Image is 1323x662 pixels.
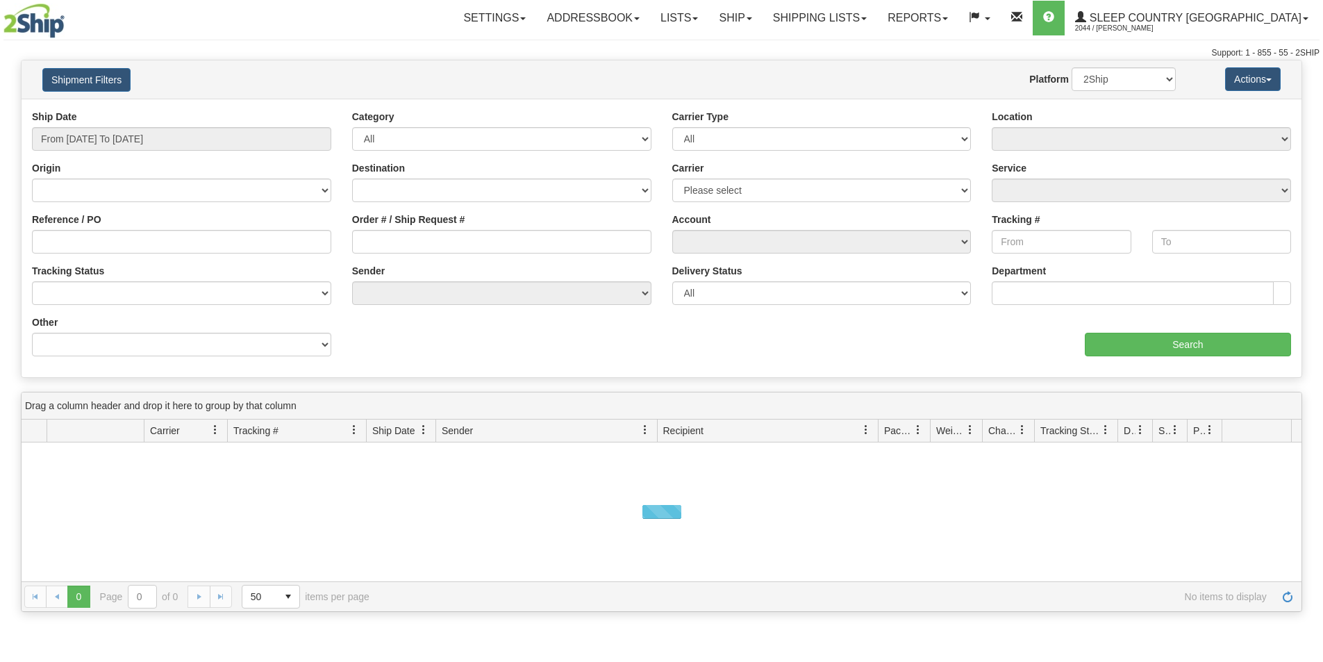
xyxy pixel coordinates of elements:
[1193,424,1205,438] span: Pickup Status
[242,585,369,609] span: items per page
[67,586,90,608] span: Page 0
[1010,418,1034,442] a: Charge filter column settings
[242,585,300,609] span: Page sizes drop down
[988,424,1017,438] span: Charge
[936,424,965,438] span: Weight
[1291,260,1322,402] iframe: chat widget
[233,424,278,438] span: Tracking #
[672,264,742,278] label: Delivery Status
[1094,418,1117,442] a: Tracking Status filter column settings
[992,264,1046,278] label: Department
[203,418,227,442] a: Carrier filter column settings
[1029,72,1069,86] label: Platform
[1040,424,1101,438] span: Tracking Status
[672,161,704,175] label: Carrier
[958,418,982,442] a: Weight filter column settings
[884,424,913,438] span: Packages
[453,1,536,35] a: Settings
[1065,1,1319,35] a: Sleep Country [GEOGRAPHIC_DATA] 2044 / [PERSON_NAME]
[672,110,729,124] label: Carrier Type
[1086,12,1301,24] span: Sleep Country [GEOGRAPHIC_DATA]
[352,213,465,226] label: Order # / Ship Request #
[352,264,385,278] label: Sender
[708,1,762,35] a: Ship
[3,47,1320,59] div: Support: 1 - 855 - 55 - 2SHIP
[1129,418,1152,442] a: Delivery Status filter column settings
[372,424,415,438] span: Ship Date
[672,213,711,226] label: Account
[992,161,1026,175] label: Service
[3,3,65,38] img: logo2044.jpg
[1163,418,1187,442] a: Shipment Issues filter column settings
[32,213,101,226] label: Reference / PO
[1225,67,1281,91] button: Actions
[251,590,269,604] span: 50
[1085,333,1291,356] input: Search
[992,110,1032,124] label: Location
[442,424,473,438] span: Sender
[1158,424,1170,438] span: Shipment Issues
[1276,586,1299,608] a: Refresh
[42,68,131,92] button: Shipment Filters
[536,1,650,35] a: Addressbook
[32,315,58,329] label: Other
[633,418,657,442] a: Sender filter column settings
[663,424,704,438] span: Recipient
[22,392,1301,420] div: grid grouping header
[277,586,299,608] span: select
[1152,230,1291,254] input: To
[992,213,1040,226] label: Tracking #
[32,110,77,124] label: Ship Date
[877,1,958,35] a: Reports
[1198,418,1222,442] a: Pickup Status filter column settings
[992,230,1131,254] input: From
[854,418,878,442] a: Recipient filter column settings
[32,264,104,278] label: Tracking Status
[650,1,708,35] a: Lists
[1075,22,1179,35] span: 2044 / [PERSON_NAME]
[342,418,366,442] a: Tracking # filter column settings
[389,591,1267,602] span: No items to display
[763,1,877,35] a: Shipping lists
[100,585,178,609] span: Page of 0
[906,418,930,442] a: Packages filter column settings
[32,161,60,175] label: Origin
[412,418,435,442] a: Ship Date filter column settings
[150,424,180,438] span: Carrier
[352,161,405,175] label: Destination
[352,110,394,124] label: Category
[1124,424,1135,438] span: Delivery Status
